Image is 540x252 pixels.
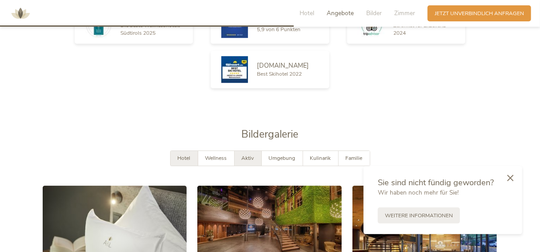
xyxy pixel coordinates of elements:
span: Bildergalerie [242,127,299,141]
span: Die beste Wellnesshotels Südtirols 2025 [121,22,181,37]
span: Zimmer [394,9,415,17]
span: Hotel [300,9,314,17]
span: Zertifikat für Exzellenz 2024 [393,22,446,37]
span: Aktiv [242,154,254,162]
span: [DOMAIN_NAME] [257,61,309,70]
span: Sie sind nicht fündig geworden? [378,177,494,188]
span: Hotel [178,154,191,162]
span: Umgebung [269,154,296,162]
span: Bilder [366,9,382,17]
img: Skiresort.de [221,56,248,83]
span: Jetzt unverbindlich anfragen [435,10,524,17]
span: Wir haben noch mehr für Sie! [378,188,459,197]
span: 5,9 von 6 Punkten [257,26,300,33]
a: AMONTI & LUNARIS Wellnessresort [7,11,34,16]
span: Angebote [327,9,354,17]
span: Familie [346,154,363,162]
span: Kulinarik [310,154,331,162]
span: Best Skihotel 2022 [257,70,302,77]
span: Weitere Informationen [385,212,453,219]
span: Wellness [205,154,227,162]
a: Weitere Informationen [378,207,460,224]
